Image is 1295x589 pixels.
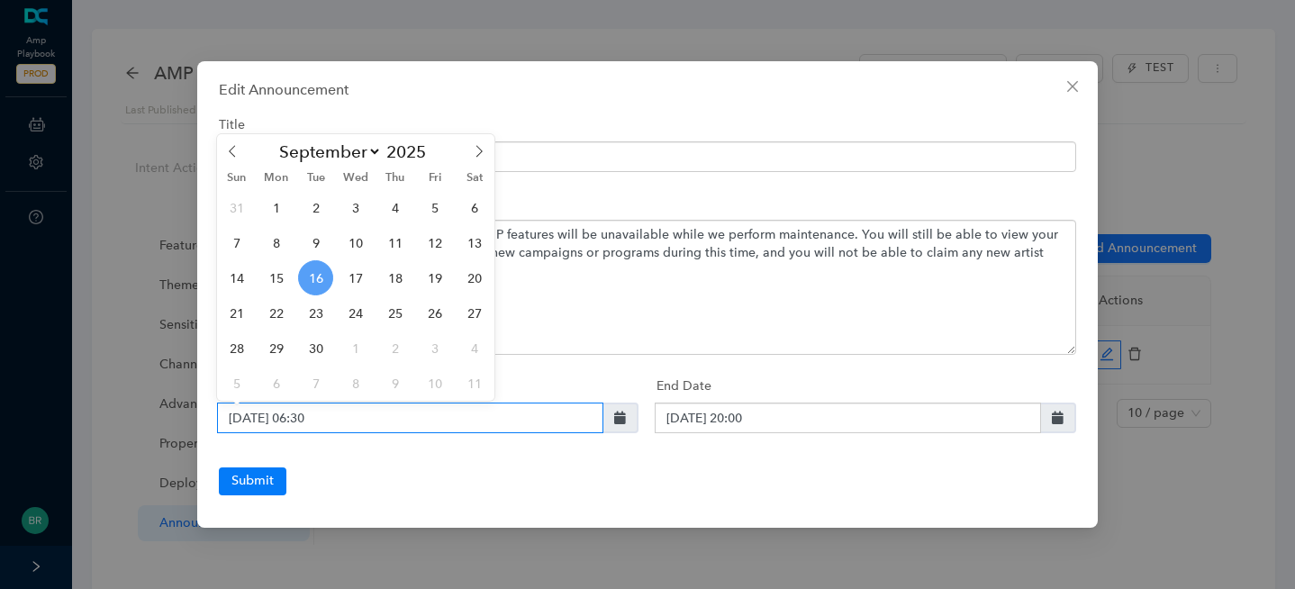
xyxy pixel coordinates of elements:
span: September 11, 2025 [377,225,412,260]
span: October 11, 2025 [457,366,492,401]
span: October 6, 2025 [258,366,294,401]
span: September 5, 2025 [417,190,452,225]
span: September 1, 2025 [258,190,294,225]
span: September 8, 2025 [258,225,294,260]
span: October 7, 2025 [298,366,333,401]
span: September 2, 2025 [298,190,333,225]
button: Submit [219,467,286,494]
span: September 23, 2025 [298,295,333,331]
span: October 10, 2025 [417,366,452,401]
span: September 20, 2025 [457,260,492,295]
span: October 9, 2025 [377,366,412,401]
span: October 2, 2025 [377,331,412,366]
input: yyyy-MM-dd HH:mm [655,403,1041,433]
span: September 16, 2025 [298,260,333,295]
span: September 25, 2025 [377,295,412,331]
input: yyyy-MM-dd HH:mm [217,403,603,433]
span: September 3, 2025 [338,190,373,225]
span: September 4, 2025 [377,190,412,225]
span: September 21, 2025 [219,295,254,331]
span: September 22, 2025 [258,295,294,331]
span: September 15, 2025 [258,260,294,295]
label: End Date [657,369,711,403]
span: October 4, 2025 [457,331,492,366]
span: Sat [455,172,494,184]
span: September 19, 2025 [417,260,452,295]
select: Month [270,140,382,163]
span: September 14, 2025 [219,260,254,295]
span: August 31, 2025 [219,190,254,225]
span: Fri [415,172,455,184]
span: September 24, 2025 [338,295,373,331]
span: Mon [257,172,296,184]
span: September 18, 2025 [377,260,412,295]
span: October 5, 2025 [219,366,254,401]
span: September 9, 2025 [298,225,333,260]
span: September 27, 2025 [457,295,492,331]
span: Tue [296,172,336,184]
span: October 1, 2025 [338,331,373,366]
label: Title [219,108,245,141]
span: Thu [376,172,415,184]
span: October 8, 2025 [338,366,373,401]
span: October 3, 2025 [417,331,452,366]
span: Wed [336,172,376,184]
span: Sun [217,172,257,184]
span: September 26, 2025 [417,295,452,331]
input: Year [382,141,441,162]
span: September 13, 2025 [457,225,492,260]
span: September 10, 2025 [338,225,373,260]
span: September 30, 2025 [298,331,333,366]
span: September 17, 2025 [338,260,373,295]
span: September 29, 2025 [258,331,294,366]
span: September 7, 2025 [219,225,254,260]
span: close [1065,79,1080,94]
span: September 12, 2025 [417,225,452,260]
span: September 6, 2025 [457,190,492,225]
div: Edit Announcement [219,79,1076,101]
button: Close [1058,72,1087,101]
span: September 28, 2025 [219,331,254,366]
